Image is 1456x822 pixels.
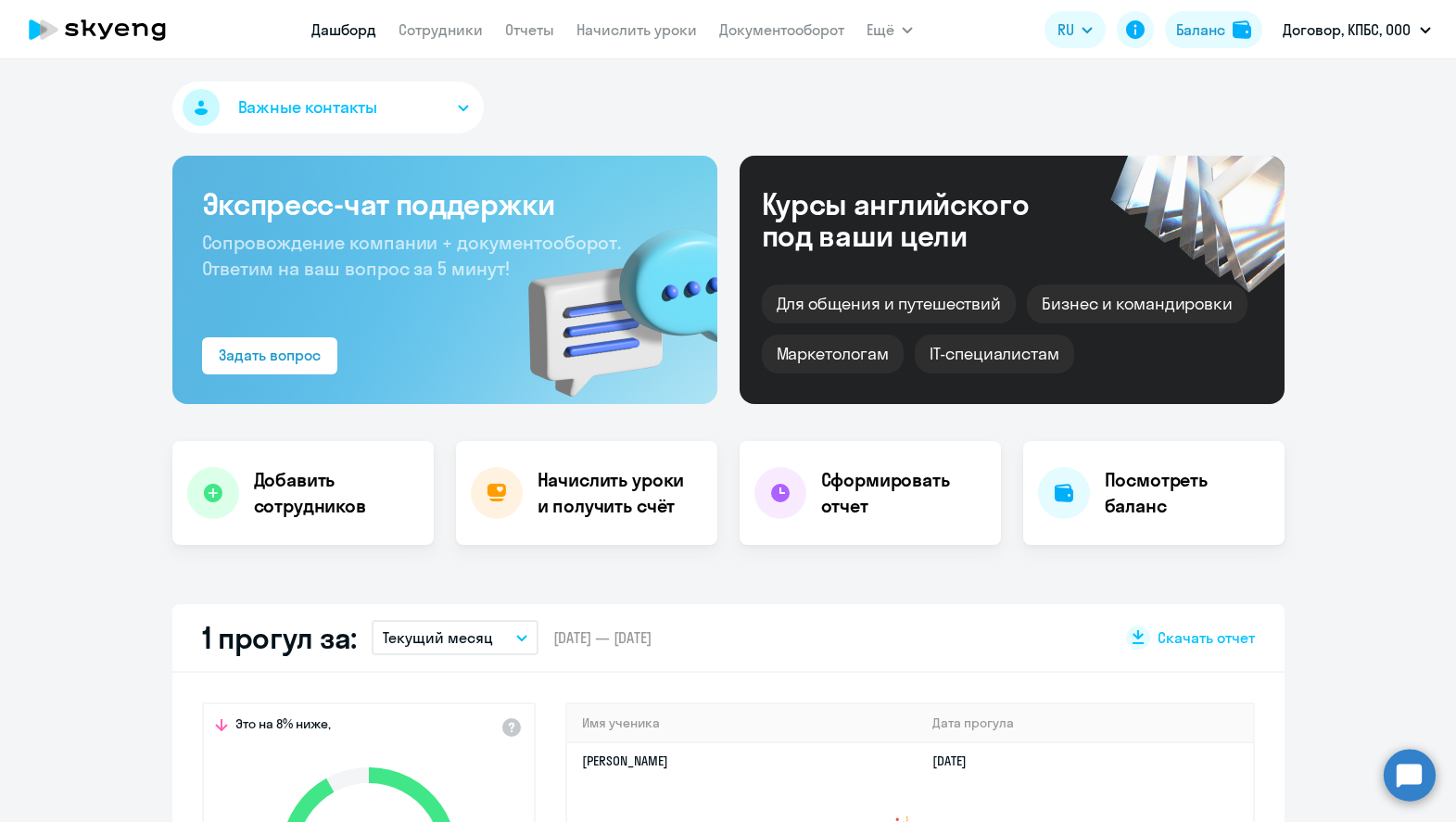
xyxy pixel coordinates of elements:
button: Балансbalance [1165,11,1262,48]
span: Ещё [867,19,894,41]
p: Договор, КПБС, ООО [1283,19,1411,41]
span: Сопровождение компании + документооборот. Ответим на ваш вопрос за 5 минут! [202,231,621,280]
div: Задать вопрос [219,344,321,366]
th: Дата прогула [918,704,1252,742]
span: RU [1057,19,1074,41]
a: Документооборот [719,20,844,39]
button: Задать вопрос [202,337,337,374]
button: Договор, КПБС, ООО [1273,7,1440,52]
a: Начислить уроки [576,20,697,39]
div: Маркетологам [762,335,904,373]
h4: Сформировать отчет [821,467,986,519]
span: Скачать отчет [1158,627,1255,648]
a: Отчеты [505,20,554,39]
span: [DATE] — [DATE] [553,627,652,648]
button: RU [1045,11,1106,48]
div: IT-специалистам [915,335,1074,373]
span: Это на 8% ниже, [235,715,331,738]
a: [DATE] [932,752,981,769]
div: Для общения и путешествий [762,285,1017,323]
h3: Экспресс-чат поддержки [202,185,688,222]
button: Важные контакты [172,82,484,133]
img: bg-img [501,196,717,404]
a: Дашборд [311,20,376,39]
h2: 1 прогул за: [202,619,357,656]
a: Сотрудники [399,20,483,39]
div: Курсы английского под ваши цели [762,188,1079,251]
button: Ещё [867,11,913,48]
h4: Добавить сотрудников [254,467,419,519]
h4: Посмотреть баланс [1105,467,1270,519]
span: Важные контакты [238,95,377,120]
p: Текущий месяц [383,626,493,649]
div: Бизнес и командировки [1027,285,1247,323]
button: Текущий месяц [372,620,538,655]
img: balance [1233,20,1251,39]
th: Имя ученика [567,704,918,742]
h4: Начислить уроки и получить счёт [538,467,699,519]
div: Баланс [1176,19,1225,41]
a: [PERSON_NAME] [582,752,668,769]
